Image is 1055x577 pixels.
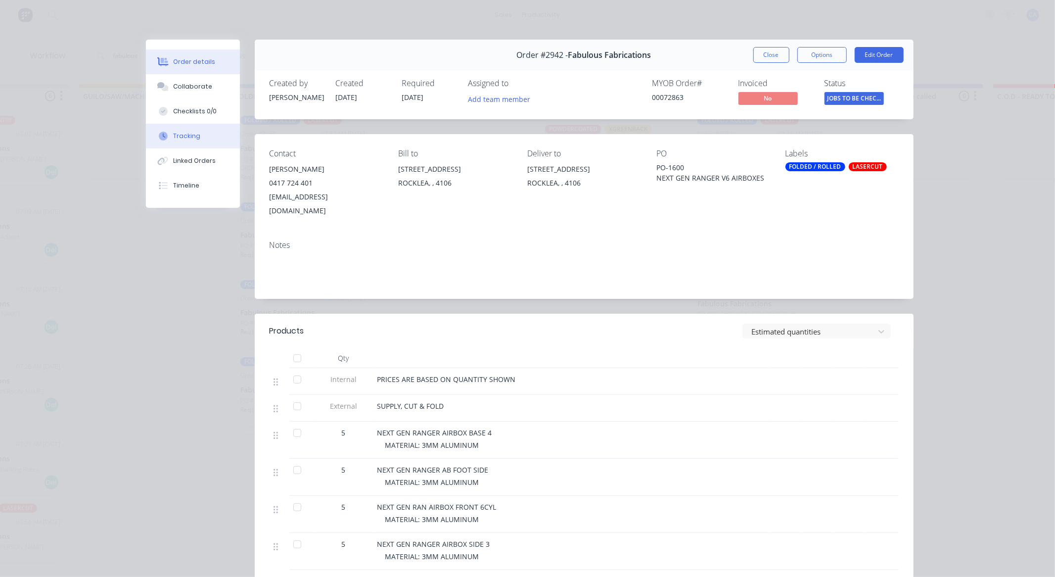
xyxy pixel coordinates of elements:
[270,149,383,158] div: Contact
[527,149,641,158] div: Deliver to
[173,156,216,165] div: Linked Orders
[738,92,798,104] span: No
[462,92,535,105] button: Add team member
[342,428,346,438] span: 5
[377,465,489,475] span: NEXT GEN RANGER AB FOOT SIDE
[468,92,536,105] button: Add team member
[652,79,727,88] div: MYOB Order #
[270,162,383,176] div: [PERSON_NAME]
[146,148,240,173] button: Linked Orders
[377,502,497,512] span: NEXT GEN RAN AIRBOX FRONT 6CYL
[173,57,215,66] div: Order details
[402,93,424,102] span: [DATE]
[173,181,199,190] div: Timeline
[385,552,479,561] span: MATERIAL: 3MM ALUMINUM
[517,50,568,60] span: Order #2942 -
[825,79,899,88] div: Status
[377,401,444,411] span: SUPPLY, CUT & FOLD
[656,162,770,183] div: PO-1600 NEXT GEN RANGER V6 AIRBOXES
[336,93,358,102] span: [DATE]
[270,92,324,102] div: [PERSON_NAME]
[314,348,373,368] div: Qty
[385,515,479,524] span: MATERIAL: 3MM ALUMINUM
[173,82,212,91] div: Collaborate
[652,92,727,102] div: 00072863
[270,162,383,218] div: [PERSON_NAME]0417 724 401[EMAIL_ADDRESS][DOMAIN_NAME]
[385,478,479,487] span: MATERIAL: 3MM ALUMINUM
[527,162,641,194] div: [STREET_ADDRESS]ROCKLEA, , 4106
[342,502,346,512] span: 5
[270,240,899,250] div: Notes
[527,176,641,190] div: ROCKLEA, , 4106
[377,375,516,384] span: PRICES ARE BASED ON QUANTITY SHOWN
[146,74,240,99] button: Collaborate
[270,79,324,88] div: Created by
[146,124,240,148] button: Tracking
[377,539,490,549] span: NEXT GEN RANGER AIRBOX SIDE 3
[825,92,884,107] button: JOBS TO BE CHEC...
[738,79,813,88] div: Invoiced
[398,176,511,190] div: ROCKLEA, , 4106
[385,440,479,450] span: MATERIAL: 3MM ALUMINUM
[146,49,240,74] button: Order details
[797,47,847,63] button: Options
[398,149,511,158] div: Bill to
[825,92,884,104] span: JOBS TO BE CHEC...
[146,99,240,124] button: Checklists 0/0
[318,374,369,385] span: Internal
[468,79,567,88] div: Assigned to
[377,428,492,437] span: NEXT GEN RANGER AIRBOX BASE 4
[398,162,511,194] div: [STREET_ADDRESS]ROCKLEA, , 4106
[656,149,770,158] div: PO
[173,107,217,116] div: Checklists 0/0
[336,79,390,88] div: Created
[402,79,457,88] div: Required
[270,176,383,190] div: 0417 724 401
[270,190,383,218] div: [EMAIL_ADDRESS][DOMAIN_NAME]
[785,162,845,171] div: FOLDED / ROLLED
[342,465,346,475] span: 5
[318,401,369,411] span: External
[855,47,904,63] button: Edit Order
[527,162,641,176] div: [STREET_ADDRESS]
[270,325,304,337] div: Products
[785,149,899,158] div: Labels
[146,173,240,198] button: Timeline
[753,47,789,63] button: Close
[568,50,651,60] span: Fabulous Fabrications
[398,162,511,176] div: [STREET_ADDRESS]
[849,162,887,171] div: LASERCUT
[342,539,346,549] span: 5
[173,132,200,141] div: Tracking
